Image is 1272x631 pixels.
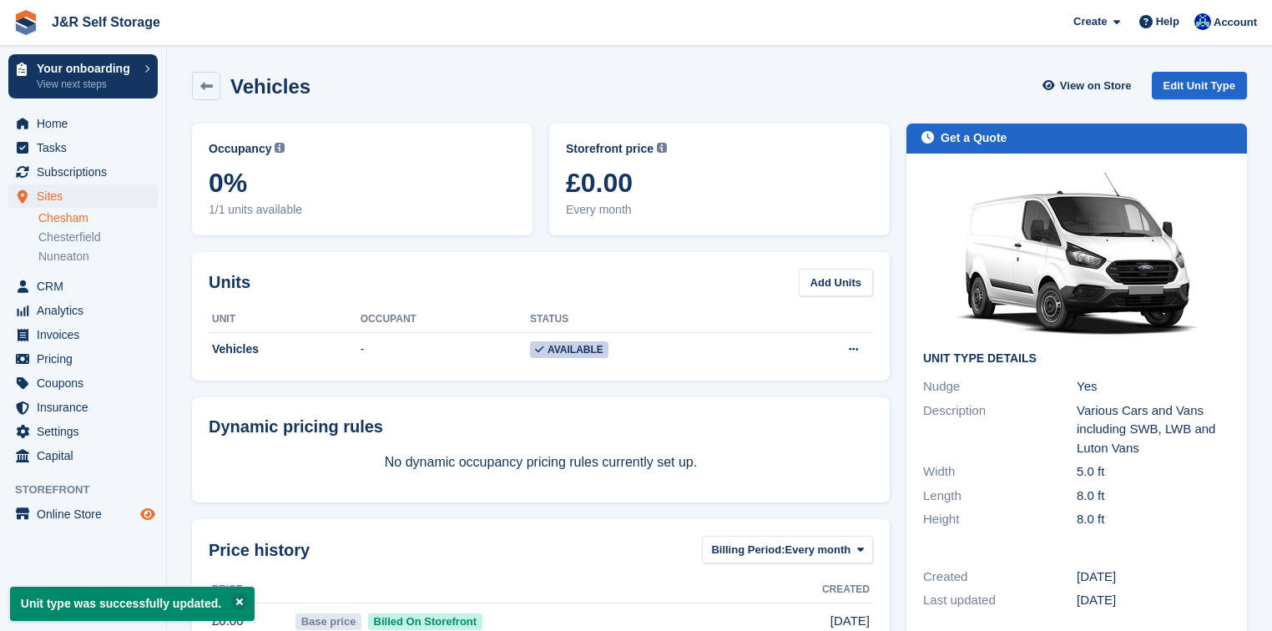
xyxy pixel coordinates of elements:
a: Add Units [799,269,873,296]
span: Tasks [37,136,137,159]
a: Nuneaton [38,249,158,265]
p: Your onboarding [37,63,136,74]
span: Created [822,582,870,597]
span: Storefront price [566,140,654,158]
a: menu [8,396,158,419]
div: [DATE] [1077,568,1230,587]
a: menu [8,136,158,159]
a: menu [8,347,158,371]
span: Invoices [37,323,137,346]
span: Sites [37,184,137,208]
h2: Units [209,270,250,295]
div: Created [923,568,1077,587]
span: Occupancy [209,140,271,158]
span: Insurance [37,396,137,419]
span: [DATE] [830,612,870,631]
a: menu [8,371,158,395]
span: Coupons [37,371,137,395]
p: No dynamic occupancy pricing rules currently set up. [209,452,873,472]
a: Your onboarding View next steps [8,54,158,98]
div: Dynamic pricing rules [209,414,873,439]
span: Base price [295,613,361,630]
span: Every month [785,542,851,558]
span: Storefront [15,482,166,498]
h2: Vehicles [230,75,310,98]
div: 8.0 ft [1077,487,1230,506]
div: 5.0 ft [1077,462,1230,482]
span: Online Store [37,502,137,526]
div: Vehicles [209,341,361,358]
a: menu [8,112,158,135]
div: Last updated [923,591,1077,610]
span: CRM [37,275,137,298]
span: Home [37,112,137,135]
button: Billing Period: Every month [702,536,873,563]
a: menu [8,160,158,184]
div: Height [923,510,1077,529]
span: Available [530,341,608,358]
img: swb.jpg [951,170,1202,339]
a: menu [8,275,158,298]
a: Preview store [138,504,158,524]
th: Price [209,577,292,603]
h2: Unit Type details [923,352,1230,366]
span: Subscriptions [37,160,137,184]
span: Settings [37,420,137,443]
img: Steve Revell [1194,13,1211,30]
span: Analytics [37,299,137,322]
a: menu [8,444,158,467]
span: Every month [566,201,873,219]
a: View on Store [1041,72,1138,99]
span: Create [1073,13,1107,30]
img: stora-icon-8386f47178a22dfd0bd8f6a31ec36ba5ce8667c1dd55bd0f319d3a0aa187defe.svg [13,10,38,35]
th: Status [530,306,767,333]
div: Length [923,487,1077,506]
div: 8.0 ft [1077,510,1230,529]
a: Edit Unit Type [1152,72,1247,99]
span: Account [1214,14,1257,31]
div: Various Cars and Vans including SWB, LWB and Luton Vans [1077,401,1230,458]
span: Price history [209,538,310,563]
p: View next steps [37,77,136,92]
img: icon-info-grey-7440780725fd019a000dd9b08b2336e03edf1995a4989e88bcd33f0948082b44.svg [275,143,285,153]
th: Occupant [361,306,530,333]
span: Capital [37,444,137,467]
a: menu [8,323,158,346]
a: Chesham [38,210,158,226]
span: 0% [209,168,516,198]
span: 1/1 units available [209,201,516,219]
div: [DATE] [1077,591,1230,610]
div: Yes [1077,377,1230,396]
td: - [361,332,530,367]
a: menu [8,420,158,443]
div: Width [923,462,1077,482]
span: Help [1156,13,1179,30]
a: Chesterfield [38,230,158,245]
span: Billed On Storefront [368,613,482,630]
a: menu [8,299,158,322]
span: £0.00 [566,168,873,198]
div: Nudge [923,377,1077,396]
img: icon-info-grey-7440780725fd019a000dd9b08b2336e03edf1995a4989e88bcd33f0948082b44.svg [657,143,667,153]
div: Description [923,401,1077,458]
a: J&R Self Storage [45,8,167,36]
p: Unit type was successfully updated. [10,587,255,621]
span: Pricing [37,347,137,371]
div: Get a Quote [941,129,1007,147]
a: menu [8,184,158,208]
span: View on Store [1060,78,1132,94]
span: Billing Period: [711,542,785,558]
a: menu [8,502,158,526]
th: Unit [209,306,361,333]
